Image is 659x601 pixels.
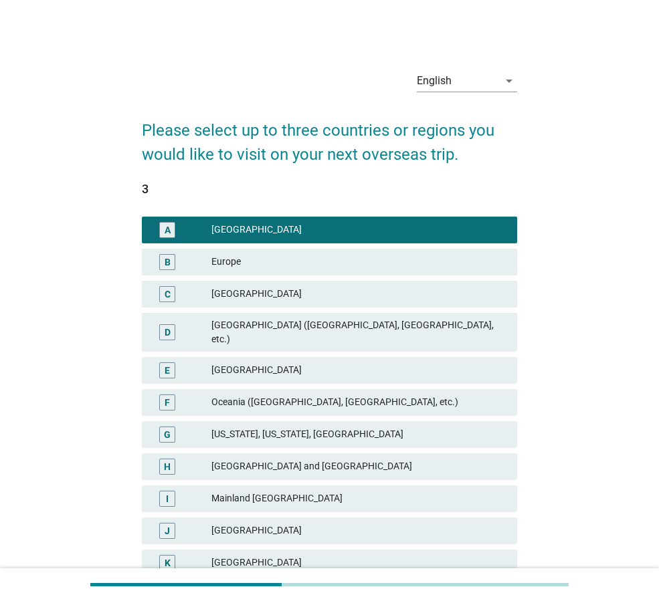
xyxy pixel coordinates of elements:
div: A [165,223,171,237]
div: K [165,556,171,570]
div: [GEOGRAPHIC_DATA] ([GEOGRAPHIC_DATA], [GEOGRAPHIC_DATA], etc.) [211,318,506,346]
div: [GEOGRAPHIC_DATA] [211,222,506,238]
div: I [166,491,169,505]
div: E [165,363,170,377]
h2: Please select up to three countries or regions you would like to visit on your next overseas trip. [142,105,517,166]
div: C [165,287,171,301]
div: English [417,75,452,87]
div: Mainland [GEOGRAPHIC_DATA] [211,491,506,507]
div: F [165,395,170,409]
div: [GEOGRAPHIC_DATA] [211,523,506,539]
div: G [164,427,171,441]
div: J [165,523,170,537]
div: Europe [211,254,506,270]
div: D [165,325,171,339]
div: H [164,459,171,473]
div: [GEOGRAPHIC_DATA] and [GEOGRAPHIC_DATA] [211,459,506,475]
div: [GEOGRAPHIC_DATA] [211,555,506,571]
div: [GEOGRAPHIC_DATA] [211,362,506,378]
div: 3 [142,180,517,198]
div: [GEOGRAPHIC_DATA] [211,286,506,302]
div: [US_STATE], [US_STATE], [GEOGRAPHIC_DATA] [211,427,506,443]
div: B [165,255,171,269]
i: arrow_drop_down [501,73,517,89]
div: Oceania ([GEOGRAPHIC_DATA], [GEOGRAPHIC_DATA], etc.) [211,394,506,410]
